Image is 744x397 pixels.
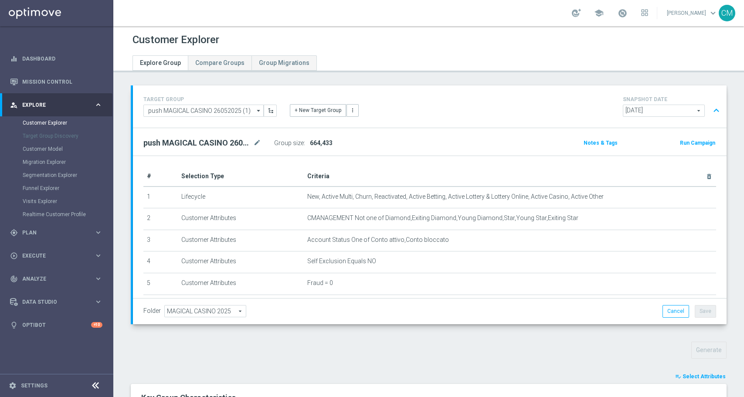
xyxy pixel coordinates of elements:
[10,55,103,62] button: equalizer Dashboard
[195,59,245,66] span: Compare Groups
[10,229,94,237] div: Plan
[253,138,261,148] i: mode_edit
[22,70,102,93] a: Mission Control
[10,321,18,329] i: lightbulb
[255,105,263,116] i: arrow_drop_down
[178,273,304,295] td: Customer Attributes
[132,34,219,46] h1: Customer Explorer
[23,116,112,129] div: Customer Explorer
[94,251,102,260] i: keyboard_arrow_right
[143,208,178,230] td: 2
[178,166,304,187] th: Selection Type
[143,94,716,119] div: TARGET GROUP arrow_drop_down + New Target Group more_vert SNAPSHOT DATE arrow_drop_down expand_less
[23,156,112,169] div: Migration Explorer
[10,101,18,109] i: person_search
[23,119,91,126] a: Customer Explorer
[178,230,304,251] td: Customer Attributes
[594,8,604,18] span: school
[675,373,681,380] i: playlist_add_check
[10,252,18,260] i: play_circle_outline
[23,143,112,156] div: Customer Model
[10,275,18,283] i: track_changes
[307,279,333,287] span: Fraud = 0
[9,382,17,390] i: settings
[23,185,91,192] a: Funnel Explorer
[23,159,91,166] a: Migration Explorer
[706,173,713,180] i: delete_forever
[350,107,356,113] i: more_vert
[23,146,91,153] a: Customer Model
[94,275,102,283] i: keyboard_arrow_right
[10,229,18,237] i: gps_fixed
[10,322,103,329] button: lightbulb Optibot +10
[143,105,264,117] input: Select Existing or Create New
[307,173,330,180] span: Criteria
[623,96,723,102] h4: SNAPSHOT DATE
[23,198,91,205] a: Visits Explorer
[10,298,94,306] div: Data Studio
[143,96,277,102] h4: TARGET GROUP
[23,172,91,179] a: Segmentation Explorer
[307,258,376,265] span: Self Exclusion Equals NO
[583,138,618,148] button: Notes & Tags
[10,102,103,109] button: person_search Explore keyboard_arrow_right
[22,102,94,108] span: Explore
[307,193,604,200] span: New, Active Multi, Churn, Reactivated, Active Betting, Active Lottery & Lottery Online, Active Ca...
[259,59,309,66] span: Group Migrations
[23,195,112,208] div: Visits Explorer
[307,214,578,222] span: CMANAGEMENT Not one of Diamond,Exiting Diamond,Young Diamond,Star,Young Star,Exiting Star
[143,295,178,316] td: 6
[274,139,304,147] label: Group size
[94,298,102,306] i: keyboard_arrow_right
[10,47,102,70] div: Dashboard
[21,383,48,388] a: Settings
[178,295,304,316] td: Customer Attributes
[132,55,317,71] ul: Tabs
[143,187,178,208] td: 1
[10,252,103,259] button: play_circle_outline Execute keyboard_arrow_right
[10,55,18,63] i: equalizer
[347,104,359,116] button: more_vert
[143,166,178,187] th: #
[23,129,112,143] div: Target Group Discovery
[679,138,716,148] button: Run Campaign
[10,299,103,305] button: Data Studio keyboard_arrow_right
[143,251,178,273] td: 4
[304,139,305,147] label: :
[10,78,103,85] button: Mission Control
[143,138,251,148] h2: push MAGICAL CASINO 26052025 (1)
[22,230,94,235] span: Plan
[683,373,726,380] span: Select Attributes
[695,305,716,317] button: Save
[10,101,94,109] div: Explore
[23,208,112,221] div: Realtime Customer Profile
[23,182,112,195] div: Funnel Explorer
[94,101,102,109] i: keyboard_arrow_right
[22,253,94,258] span: Execute
[94,228,102,237] i: keyboard_arrow_right
[143,307,161,315] label: Folder
[10,275,94,283] div: Analyze
[10,70,102,93] div: Mission Control
[178,251,304,273] td: Customer Attributes
[23,211,91,218] a: Realtime Customer Profile
[307,236,449,244] span: Account Status One of Conto attivo,Conto bloccato
[10,252,94,260] div: Execute
[22,47,102,70] a: Dashboard
[310,139,333,146] span: 664,433
[23,169,112,182] div: Segmentation Explorer
[91,322,102,328] div: +10
[691,342,727,359] button: Generate
[22,299,94,305] span: Data Studio
[719,5,735,21] div: CM
[666,7,719,20] a: [PERSON_NAME]keyboard_arrow_down
[10,229,103,236] div: gps_fixed Plan keyboard_arrow_right
[178,208,304,230] td: Customer Attributes
[290,104,346,116] button: + New Target Group
[10,275,103,282] button: track_changes Analyze keyboard_arrow_right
